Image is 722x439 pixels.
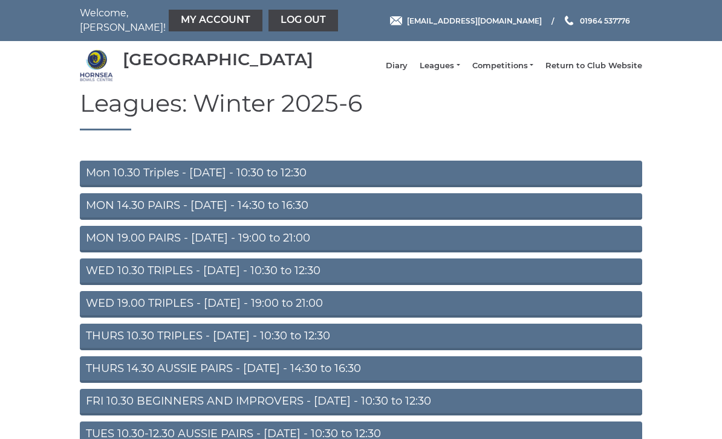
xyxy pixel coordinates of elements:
span: [EMAIL_ADDRESS][DOMAIN_NAME] [407,16,542,25]
h1: Leagues: Winter 2025-6 [80,90,642,130]
img: Hornsea Bowls Centre [80,49,113,82]
a: MON 14.30 PAIRS - [DATE] - 14:30 to 16:30 [80,193,642,220]
a: Phone us 01964 537776 [563,15,630,27]
a: WED 10.30 TRIPLES - [DATE] - 10:30 to 12:30 [80,258,642,285]
a: My Account [169,10,262,31]
a: WED 19.00 TRIPLES - [DATE] - 19:00 to 21:00 [80,291,642,318]
a: Leagues [420,60,460,71]
img: Email [390,16,402,25]
a: THURS 14.30 AUSSIE PAIRS - [DATE] - 14:30 to 16:30 [80,356,642,383]
a: Competitions [472,60,533,71]
a: FRI 10.30 BEGINNERS AND IMPROVERS - [DATE] - 10:30 to 12:30 [80,389,642,415]
a: Log out [268,10,338,31]
nav: Welcome, [PERSON_NAME]! [80,6,304,35]
a: MON 19.00 PAIRS - [DATE] - 19:00 to 21:00 [80,226,642,252]
a: Mon 10.30 Triples - [DATE] - 10:30 to 12:30 [80,161,642,187]
img: Phone us [565,16,573,25]
a: Diary [386,60,408,71]
div: [GEOGRAPHIC_DATA] [123,50,313,69]
a: THURS 10.30 TRIPLES - [DATE] - 10:30 to 12:30 [80,324,642,350]
span: 01964 537776 [580,16,630,25]
a: Email [EMAIL_ADDRESS][DOMAIN_NAME] [390,15,542,27]
a: Return to Club Website [545,60,642,71]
